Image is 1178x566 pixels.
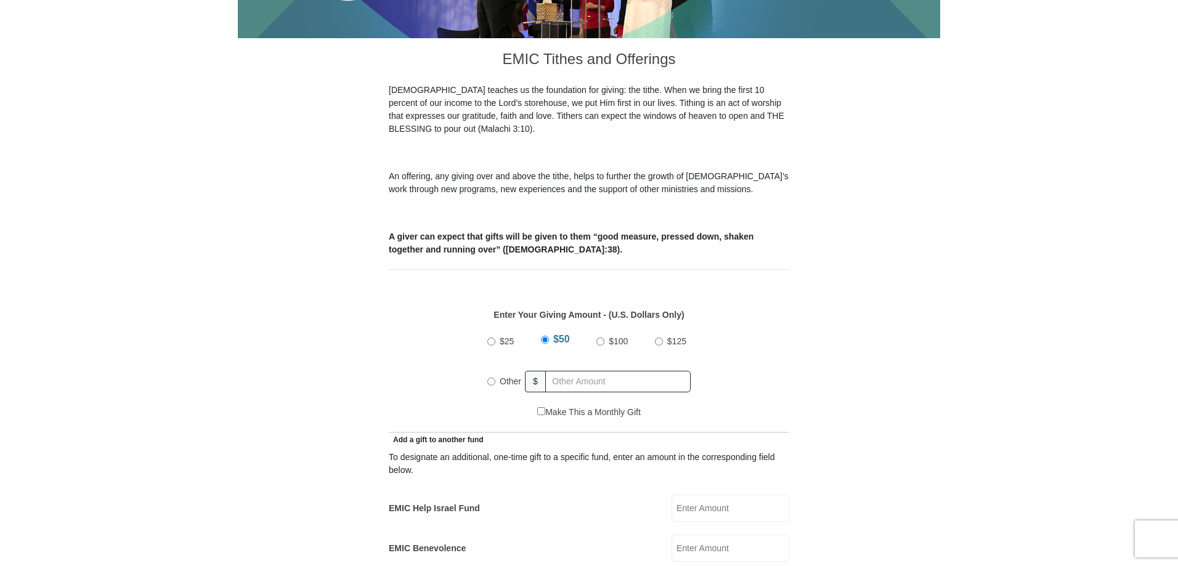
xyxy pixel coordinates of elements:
[545,371,691,392] input: Other Amount
[537,406,641,419] label: Make This a Monthly Gift
[389,84,789,135] p: [DEMOGRAPHIC_DATA] teaches us the foundation for giving: the tithe. When we bring the first 10 pe...
[500,336,514,346] span: $25
[389,542,466,555] label: EMIC Benevolence
[389,38,789,84] h3: EMIC Tithes and Offerings
[553,334,570,344] span: $50
[500,376,521,386] span: Other
[609,336,628,346] span: $100
[389,451,789,477] div: To designate an additional, one-time gift to a specific fund, enter an amount in the correspondin...
[672,495,789,522] input: Enter Amount
[389,502,480,515] label: EMIC Help Israel Fund
[494,310,684,320] strong: Enter Your Giving Amount - (U.S. Dollars Only)
[525,371,546,392] span: $
[667,336,686,346] span: $125
[389,232,754,254] b: A giver can expect that gifts will be given to them “good measure, pressed down, shaken together ...
[672,535,789,562] input: Enter Amount
[389,170,789,196] p: An offering, any giving over and above the tithe, helps to further the growth of [DEMOGRAPHIC_DAT...
[389,435,484,444] span: Add a gift to another fund
[537,407,545,415] input: Make This a Monthly Gift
